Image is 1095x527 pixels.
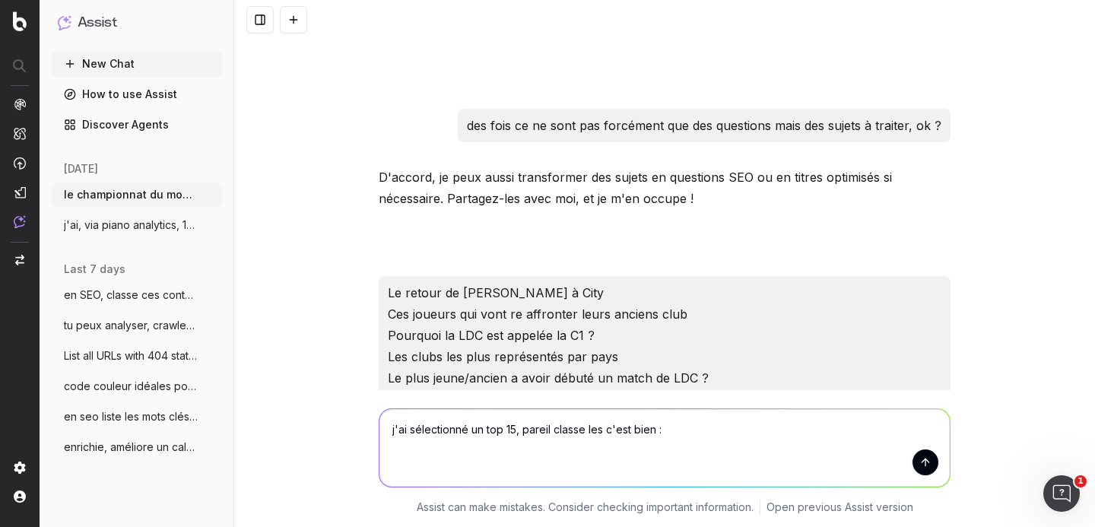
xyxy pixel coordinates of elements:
[14,98,26,110] img: Analytics
[14,186,26,198] img: Studio
[379,409,950,487] textarea: j'ai sélectionné un top 15, pareil classe les c'est bien :
[64,348,198,364] span: List all URLs with 404 status code from
[52,313,222,338] button: tu peux analyser, crawler rapidement un
[64,318,198,333] span: tu peux analyser, crawler rapidement un
[467,115,941,136] p: des fois ce ne sont pas forcément que des questions mais des sujets à traiter, ok ?
[64,379,198,394] span: code couleur idéales pour un diagramme d
[52,344,222,368] button: List all URLs with 404 status code from
[58,15,71,30] img: Assist
[52,405,222,429] button: en seo liste les mots clés de l'event :
[64,217,198,233] span: j'ai, via piano analytics, 10000 visites
[64,409,198,424] span: en seo liste les mots clés de l'event :
[417,500,754,515] p: Assist can make mistakes. Consider checking important information.
[766,500,913,515] a: Open previous Assist version
[14,127,26,140] img: Intelligence
[52,82,222,106] a: How to use Assist
[52,113,222,137] a: Discover Agents
[78,12,117,33] h1: Assist
[14,490,26,503] img: My account
[13,11,27,31] img: Botify logo
[64,262,125,277] span: last 7 days
[14,462,26,474] img: Setting
[64,440,198,455] span: enrichie, améliore un calendrier pour le
[52,435,222,459] button: enrichie, améliore un calendrier pour le
[379,167,951,209] p: D'accord, je peux aussi transformer des sujets en questions SEO ou en titres optimisés si nécessa...
[64,187,198,202] span: le championnat du monde masculin de vole
[14,157,26,170] img: Activation
[52,283,222,307] button: en SEO, classe ces contenus en chaud fro
[14,215,26,228] img: Assist
[52,213,222,237] button: j'ai, via piano analytics, 10000 visites
[52,52,222,76] button: New Chat
[15,255,24,265] img: Switch project
[64,287,198,303] span: en SEO, classe ces contenus en chaud fro
[64,161,98,176] span: [DATE]
[58,12,216,33] button: Assist
[1074,475,1087,487] span: 1
[52,183,222,207] button: le championnat du monde masculin de vole
[52,374,222,398] button: code couleur idéales pour un diagramme d
[1043,475,1080,512] iframe: Intercom live chat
